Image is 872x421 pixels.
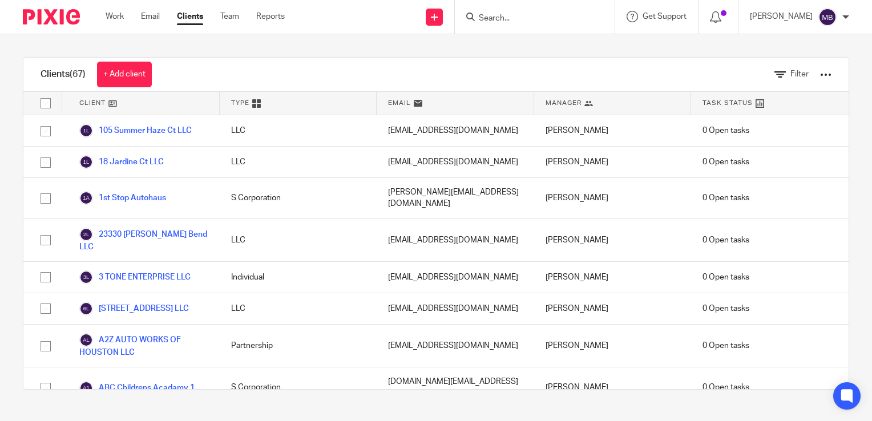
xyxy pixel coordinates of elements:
[141,11,160,22] a: Email
[703,340,749,351] span: 0 Open tasks
[220,367,377,408] div: S Corporation
[79,124,93,137] img: svg%3E
[703,192,749,204] span: 0 Open tasks
[534,178,692,218] div: [PERSON_NAME]
[70,70,86,79] span: (67)
[478,14,580,24] input: Search
[377,147,534,177] div: [EMAIL_ADDRESS][DOMAIN_NAME]
[377,178,534,218] div: [PERSON_NAME][EMAIL_ADDRESS][DOMAIN_NAME]
[106,11,124,22] a: Work
[79,228,93,241] img: svg%3E
[79,191,166,205] a: 1st Stop Autohaus
[79,333,208,358] a: A2Z AUTO WORKS OF HOUSTON LLC
[534,219,692,261] div: [PERSON_NAME]
[220,178,377,218] div: S Corporation
[534,147,692,177] div: [PERSON_NAME]
[231,98,249,108] span: Type
[377,293,534,324] div: [EMAIL_ADDRESS][DOMAIN_NAME]
[703,156,749,168] span: 0 Open tasks
[79,270,93,284] img: svg%3E
[790,70,809,78] span: Filter
[220,147,377,177] div: LLC
[703,272,749,283] span: 0 Open tasks
[79,191,93,205] img: svg%3E
[534,293,692,324] div: [PERSON_NAME]
[703,98,753,108] span: Task Status
[35,92,56,114] input: Select all
[377,325,534,367] div: [EMAIL_ADDRESS][DOMAIN_NAME]
[818,8,837,26] img: svg%3E
[534,115,692,146] div: [PERSON_NAME]
[79,302,93,315] img: svg%3E
[703,382,749,393] span: 0 Open tasks
[388,98,411,108] span: Email
[220,262,377,293] div: Individual
[703,125,749,136] span: 0 Open tasks
[534,262,692,293] div: [PERSON_NAME]
[79,333,93,347] img: svg%3E
[79,381,93,395] img: svg%3E
[79,155,93,169] img: svg%3E
[79,155,164,169] a: 18 Jardine Ct LLC
[377,367,534,408] div: [DOMAIN_NAME][EMAIL_ADDRESS][DOMAIN_NAME]
[377,115,534,146] div: [EMAIL_ADDRESS][DOMAIN_NAME]
[220,293,377,324] div: LLC
[79,270,191,284] a: 3 TONE ENTERPRISE LLC
[79,302,189,315] a: [STREET_ADDRESS] LLC
[220,219,377,261] div: LLC
[643,13,687,21] span: Get Support
[79,98,106,108] span: Client
[256,11,285,22] a: Reports
[377,219,534,261] div: [EMAIL_ADDRESS][DOMAIN_NAME]
[377,262,534,293] div: [EMAIL_ADDRESS][DOMAIN_NAME]
[703,234,749,246] span: 0 Open tasks
[220,11,239,22] a: Team
[546,98,582,108] span: Manager
[79,124,192,137] a: 105 Summer Haze Ct LLC
[79,381,195,395] a: ABC Childrens Acadamy 1
[534,367,692,408] div: [PERSON_NAME]
[703,303,749,314] span: 0 Open tasks
[220,325,377,367] div: Partnership
[97,62,152,87] a: + Add client
[220,115,377,146] div: LLC
[534,325,692,367] div: [PERSON_NAME]
[41,68,86,80] h1: Clients
[750,11,813,22] p: [PERSON_NAME]
[79,228,208,253] a: 23330 [PERSON_NAME] Bend LLC
[23,9,80,25] img: Pixie
[177,11,203,22] a: Clients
